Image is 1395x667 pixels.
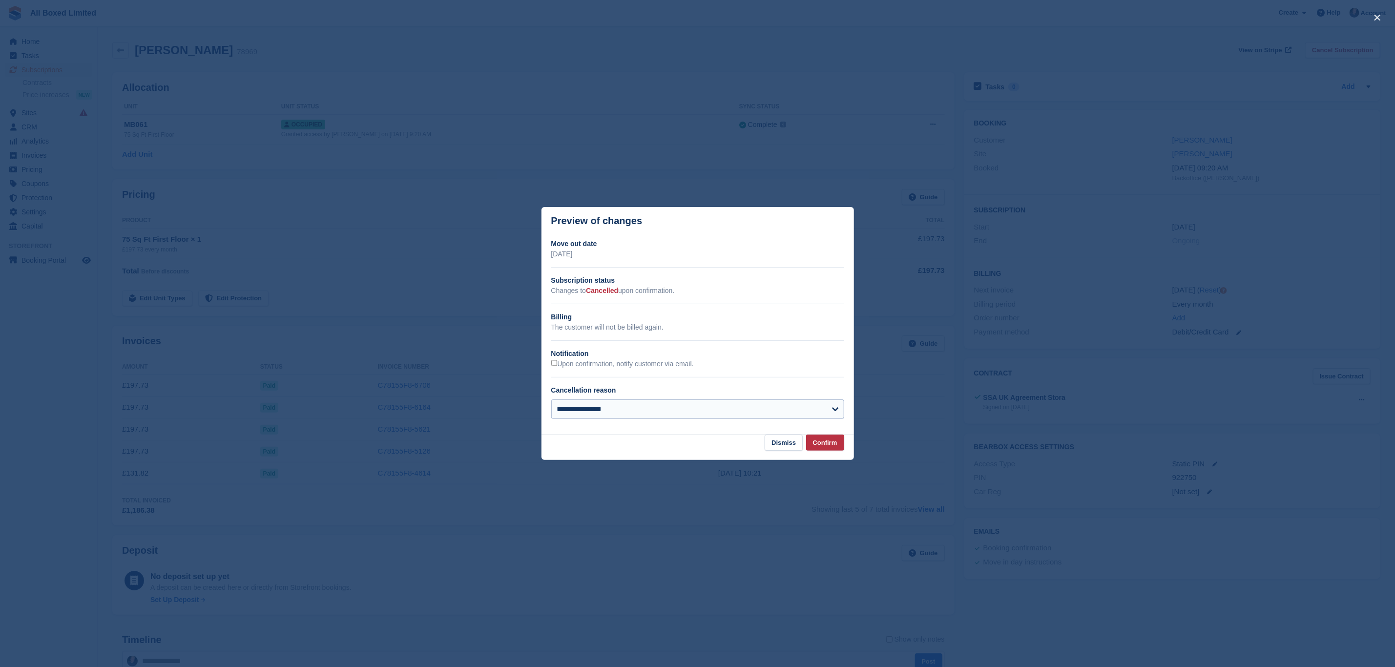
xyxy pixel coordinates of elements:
[806,435,844,451] button: Confirm
[551,239,844,249] h2: Move out date
[1370,10,1385,25] button: close
[586,287,618,294] span: Cancelled
[551,275,844,286] h2: Subscription status
[551,386,616,394] label: Cancellation reason
[551,360,558,366] input: Upon confirmation, notify customer via email.
[551,322,844,333] p: The customer will not be billed again.
[551,349,844,359] h2: Notification
[551,360,694,369] label: Upon confirmation, notify customer via email.
[551,249,844,259] p: [DATE]
[551,215,643,227] p: Preview of changes
[551,286,844,296] p: Changes to upon confirmation.
[765,435,803,451] button: Dismiss
[551,312,844,322] h2: Billing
